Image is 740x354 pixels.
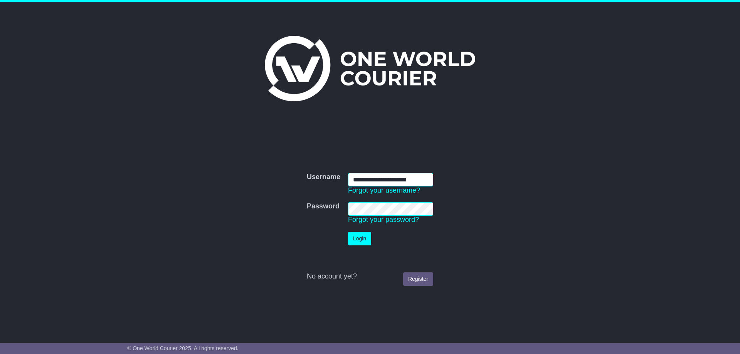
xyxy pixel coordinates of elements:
[348,186,420,194] a: Forgot your username?
[403,272,433,286] a: Register
[127,345,239,351] span: © One World Courier 2025. All rights reserved.
[348,216,419,223] a: Forgot your password?
[307,173,340,181] label: Username
[307,202,340,211] label: Password
[348,232,371,245] button: Login
[265,36,475,101] img: One World
[307,272,433,281] div: No account yet?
